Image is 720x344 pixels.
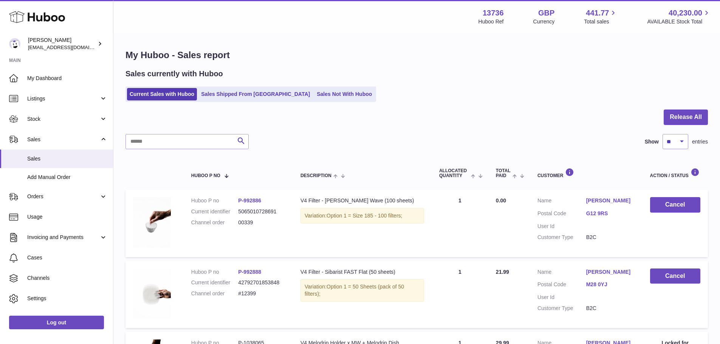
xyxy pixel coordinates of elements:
a: M28 0YJ [586,281,635,288]
a: Sales Shipped From [GEOGRAPHIC_DATA] [198,88,313,100]
a: Current Sales with Huboo [127,88,197,100]
dt: Name [537,268,586,278]
dt: Current identifier [191,279,238,286]
img: wave-paper-cover.png [133,197,171,247]
dd: 5065010728691 [238,208,285,215]
dt: Huboo P no [191,268,238,276]
div: V4 Filter - [PERSON_NAME] Wave (100 sheets) [300,197,424,204]
span: Description [300,173,331,178]
span: 441.77 [586,8,609,18]
a: 441.77 Total sales [584,8,618,25]
label: Show [645,138,659,145]
dt: Postal Code [537,281,586,290]
span: Invoicing and Payments [27,234,99,241]
span: 0.00 [496,197,506,204]
dt: Current identifier [191,208,238,215]
span: Option 1 = 50 Sheets (pack of 50 filters); [305,284,404,297]
dt: Customer Type [537,305,586,312]
span: My Dashboard [27,75,107,82]
span: Orders [27,193,99,200]
a: P-992886 [238,197,261,204]
span: Sales [27,155,107,162]
dt: Name [537,197,586,206]
div: Variation: [300,279,424,302]
a: [PERSON_NAME] [586,197,635,204]
img: internalAdmin-13736@internal.huboo.com [9,38,20,49]
span: Sales [27,136,99,143]
a: Sales Not With Huboo [314,88,375,100]
a: G12 9RS [586,210,635,217]
div: Huboo Ref [478,18,504,25]
span: Stock [27,116,99,123]
span: [EMAIL_ADDRESS][DOMAIN_NAME] [28,44,111,50]
div: Customer [537,168,635,178]
span: Add Manual Order [27,174,107,181]
div: Variation: [300,208,424,224]
dd: B2C [586,305,635,312]
dd: 42792701853848 [238,279,285,286]
dt: Huboo P no [191,197,238,204]
dd: B2C [586,234,635,241]
span: AVAILABLE Stock Total [647,18,711,25]
button: Cancel [650,197,700,213]
dd: 00339 [238,219,285,226]
span: Total paid [496,168,511,178]
h2: Sales currently with Huboo [125,69,223,79]
strong: GBP [538,8,554,18]
span: Huboo P no [191,173,220,178]
span: Usage [27,213,107,221]
div: Currency [533,18,555,25]
a: [PERSON_NAME] [586,268,635,276]
div: V4 Filter - Sibarist FAST Flat (50 sheets) [300,268,424,276]
span: Option 1 = Size 185 - 100 filters; [327,213,402,219]
td: 1 [432,190,488,257]
dt: Postal Code [537,210,586,219]
div: [PERSON_NAME] [28,37,96,51]
strong: 13736 [483,8,504,18]
span: 40,230.00 [669,8,702,18]
dt: Customer Type [537,234,586,241]
span: 21.99 [496,269,509,275]
dd: #12399 [238,290,285,297]
dt: Channel order [191,290,238,297]
div: Action / Status [650,168,700,178]
dt: User Id [537,223,586,230]
dt: User Id [537,294,586,301]
button: Release All [664,110,708,125]
img: sibarist-flat-cover.png [133,268,171,319]
span: ALLOCATED Quantity [439,168,469,178]
a: Log out [9,316,104,329]
a: P-992888 [238,269,261,275]
span: Total sales [584,18,618,25]
td: 1 [432,261,488,328]
span: Settings [27,295,107,302]
span: entries [692,138,708,145]
h1: My Huboo - Sales report [125,49,708,61]
span: Listings [27,95,99,102]
span: Cases [27,254,107,261]
dt: Channel order [191,219,238,226]
a: 40,230.00 AVAILABLE Stock Total [647,8,711,25]
button: Cancel [650,268,700,284]
span: Channels [27,275,107,282]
